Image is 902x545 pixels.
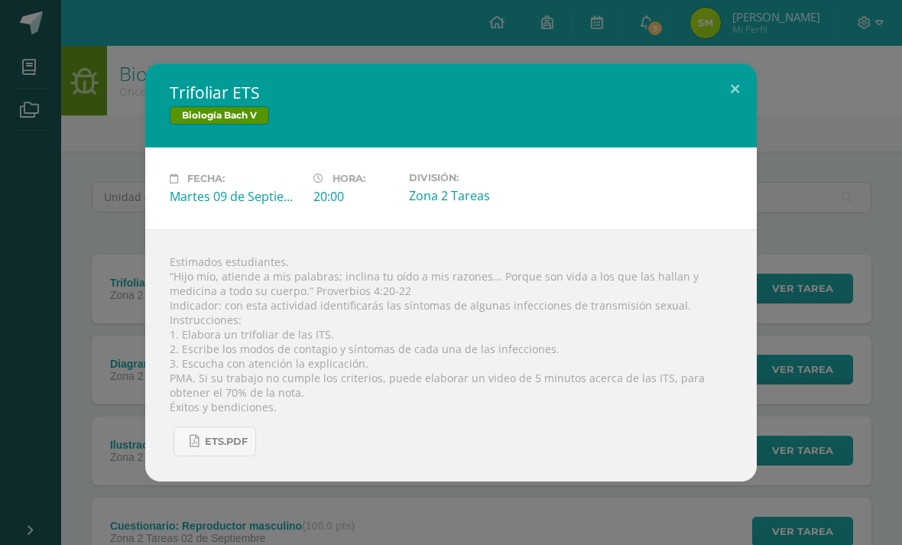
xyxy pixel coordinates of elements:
[170,188,301,205] div: Martes 09 de Septiembre
[170,106,269,125] span: Biología Bach V
[174,427,256,456] a: ETS.pdf
[313,188,397,205] div: 20:00
[205,436,248,448] span: ETS.pdf
[145,229,757,482] div: Estimados estudiantes. “Hijo mío, atiende a mis palabras; inclina tu oído a mis razones... Porque...
[409,187,540,204] div: Zona 2 Tareas
[713,63,757,115] button: Close (Esc)
[333,173,365,184] span: Hora:
[187,173,225,184] span: Fecha:
[170,82,732,103] h2: Trifoliar ETS
[409,172,540,183] label: División:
